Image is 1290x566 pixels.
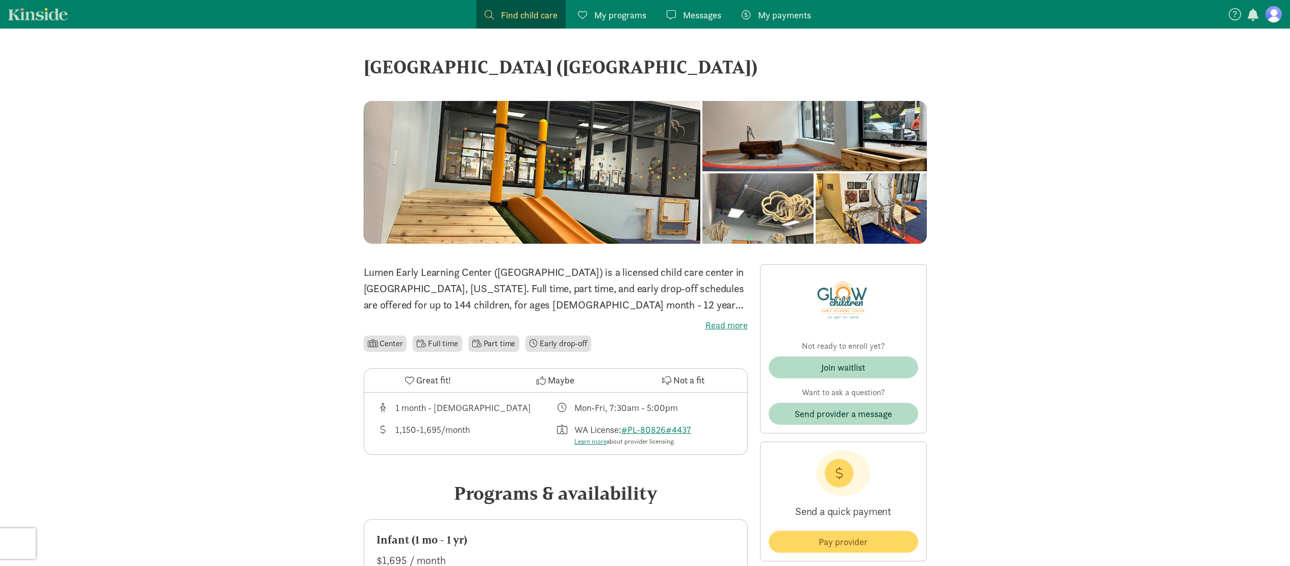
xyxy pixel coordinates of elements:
span: My payments [758,8,811,22]
div: License number [555,423,735,447]
label: Read more [364,319,748,331]
li: Center [364,336,407,352]
span: Great fit! [416,373,451,387]
div: Age range for children that this provider cares for [376,401,556,415]
button: Maybe [492,369,619,392]
li: Full time [413,336,462,352]
button: Send provider a message [769,403,918,425]
a: Kinside [8,8,68,20]
span: Pay provider [819,535,868,549]
div: 1 month - [DEMOGRAPHIC_DATA] [395,401,531,415]
div: Join waitlist [821,361,865,374]
span: Maybe [548,373,574,387]
p: Want to ask a question? [769,387,918,399]
span: My programs [594,8,646,22]
img: Provider logo [816,273,871,328]
div: 1,150-1,695/month [395,423,470,447]
div: [GEOGRAPHIC_DATA] ([GEOGRAPHIC_DATA]) [364,53,927,81]
div: Class schedule [555,401,735,415]
div: Average tuition for this program [376,423,556,447]
div: about provider licensing. [574,436,695,447]
li: Part time [468,336,519,352]
span: Send provider a message [795,407,892,421]
a: Learn more [574,437,606,446]
p: Lumen Early Learning Center ([GEOGRAPHIC_DATA]) is a licensed child care center in [GEOGRAPHIC_DA... [364,264,748,313]
button: Great fit! [364,369,492,392]
p: Send a quick payment [769,496,918,527]
div: Programs & availability [364,479,748,507]
button: Not a fit [619,369,747,392]
p: Not ready to enroll yet? [769,340,918,352]
div: WA License: [574,423,695,447]
li: Early drop-off [525,336,591,352]
span: Messages [683,8,721,22]
a: #PL-80826#4437 [621,424,691,435]
span: Not a fit [673,373,704,387]
span: Find child care [501,8,558,22]
div: Infant (1 mo - 1 yr) [376,532,735,548]
div: Mon-Fri, 7:30am - 5:00pm [574,401,678,415]
button: Join waitlist [769,356,918,378]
